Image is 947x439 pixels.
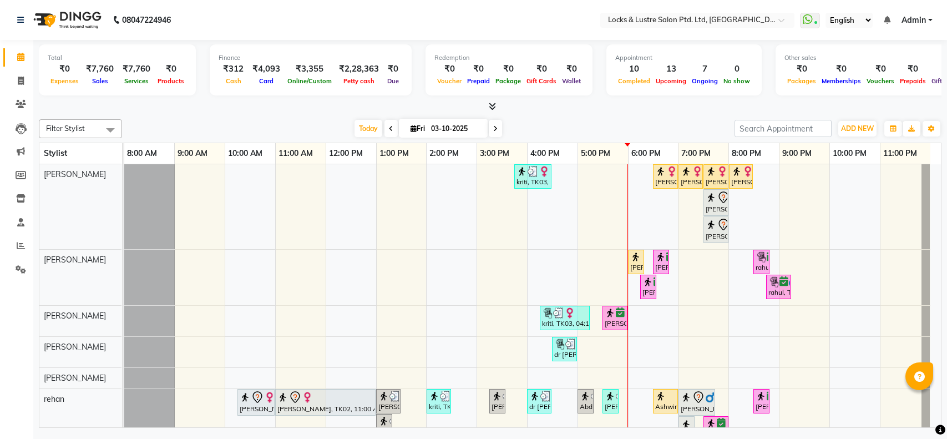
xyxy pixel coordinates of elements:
span: Voucher [434,77,464,85]
div: [PERSON_NAME], TK06, 01:00 PM-01:30 PM, MEN [PERSON_NAME] Touch up [377,391,399,412]
span: Vouchers [864,77,897,85]
a: 11:00 PM [880,145,920,162]
div: [PERSON_NAME], TK15, 07:30 PM-08:00 PM, WOMEN Essentail Wax - WOMEN Under Arms [705,166,727,187]
div: [PERSON_NAME], TK17, 07:30 PM-08:00 PM, New WOMENS BLOWDRY [705,418,727,439]
div: Finance [219,53,403,63]
span: [PERSON_NAME] [44,373,106,383]
div: ₹0 [524,63,559,75]
span: [PERSON_NAME] [44,255,106,265]
img: logo [28,4,104,36]
span: Filter Stylist [46,124,85,133]
div: kriti, TK03, 03:45 PM-04:30 PM, 999 WAXING FH/UA/HL [515,166,550,187]
div: [PERSON_NAME], TK12, 07:30 PM-08:00 PM, Manicure Fast & Fabulous [705,191,727,214]
div: ₹0 [897,63,929,75]
div: 7 [689,63,721,75]
span: Cash [223,77,244,85]
div: ₹0 [864,63,897,75]
div: dr [PERSON_NAME], TK05, 04:00 PM-04:30 PM, olaplex package price [528,391,550,412]
span: Services [121,77,151,85]
div: [PERSON_NAME], TK10, 08:30 PM-08:45 PM, 99 Mens haircut - ABSOLUTE [754,391,768,412]
div: ₹0 [48,63,82,75]
div: 13 [653,63,689,75]
div: Abdur, TK14, 05:00 PM-05:15 PM, 99 Mens haircut - ABSOLUTE [579,391,592,412]
a: 2:00 PM [427,145,462,162]
div: ₹0 [434,63,464,75]
span: Gift Cards [524,77,559,85]
div: [PERSON_NAME], TK13, 06:00 PM-06:15 PM, 99 Mens haircut - ABSOLUTE [629,251,643,273]
a: 8:00 PM [729,145,764,162]
div: ₹0 [819,63,864,75]
span: Sales [89,77,111,85]
button: ADD NEW [838,121,877,137]
div: rahul, TK01, 08:45 PM-09:15 PM, BEARDO SERVICE [767,276,790,297]
span: Prepaid [464,77,493,85]
span: Packages [784,77,819,85]
a: 12:00 PM [326,145,366,162]
a: 8:00 AM [124,145,160,162]
div: ₹3,355 [285,63,335,75]
div: ₹0 [559,63,584,75]
div: [PERSON_NAME], TK02, 10:15 AM-11:00 AM, root touchup package [239,391,274,414]
div: ₹0 [784,63,819,75]
div: ₹0 [464,63,493,75]
div: ₹0 [383,63,403,75]
span: [PERSON_NAME] [44,311,106,321]
div: ₹7,760 [82,63,118,75]
div: kriti, TK03, 04:15 PM-05:15 PM, PROMO 199 - Gel Polish,New GEL POLISH REMOVAL HANDS / FEET [541,307,589,329]
div: [PERSON_NAME], TK13, 06:15 PM-06:30 PM, 99 Mens haircut - ABSOLUTE [641,276,655,297]
b: 08047224946 [122,4,171,36]
div: [PERSON_NAME], TK15, 07:00 PM-07:30 PM, FRONT & BACK POLISHING - [PERSON_NAME]'S [680,166,702,187]
span: [PERSON_NAME] [44,342,106,352]
div: [PERSON_NAME], TK08, 05:30 PM-05:45 PM, 99 Mens haircut - ABSOLUTE [604,391,617,412]
div: rahul, TK01, 08:30 PM-08:45 PM, 99 Mens haircut - ABSOLUTE [754,251,768,273]
span: No show [721,77,753,85]
div: [PERSON_NAME], TK13, 06:30 PM-06:45 PM, 99 Mens haircut - ABSOLUTE [654,251,668,273]
div: ₹0 [493,63,524,75]
div: ₹0 [155,63,187,75]
div: [PERSON_NAME], TK09, 05:30 PM-06:00 PM, PROMO 199 - Gel Polish [604,307,626,329]
a: 10:00 PM [830,145,869,162]
span: Online/Custom [285,77,335,85]
div: 0 [721,63,753,75]
a: 6:00 PM [629,145,664,162]
div: [PERSON_NAME], TK12, 07:30 PM-08:00 PM, PROMO 199 - Gel Polish [705,218,727,241]
div: ₹2,28,363 [335,63,383,75]
a: 10:00 AM [225,145,265,162]
span: Expenses [48,77,82,85]
a: 7:00 PM [678,145,713,162]
div: ₹4,093 [248,63,285,75]
div: ₹312 [219,63,248,75]
span: Prepaids [897,77,929,85]
input: 2025-10-03 [428,120,483,137]
span: Products [155,77,187,85]
span: rehan [44,394,64,404]
span: Admin [902,14,926,26]
a: 11:00 AM [276,145,316,162]
div: Ashwini, TK16, 06:30 PM-07:00 PM, [DEMOGRAPHIC_DATA] HAIRCUT 199 - OG [654,391,677,412]
a: 4:00 PM [528,145,563,162]
span: [PERSON_NAME] [44,169,106,179]
div: ₹7,760 [118,63,155,75]
input: Search Appointment [735,120,832,137]
span: Today [355,120,382,137]
div: [PERSON_NAME], TK11, 07:00 PM-07:45 PM, MEN Global Colour [680,391,714,414]
div: Total [48,53,187,63]
span: Package [493,77,524,85]
div: dr [PERSON_NAME], TK05, 04:30 PM-05:00 PM, Pedicure Dazzling DTan [553,339,576,360]
span: Petty cash [341,77,377,85]
div: [PERSON_NAME], TK06, 01:00 PM-01:15 PM, 99 Mens haircut - ABSOLUTE [377,416,391,437]
span: Wallet [559,77,584,85]
span: Ongoing [689,77,721,85]
a: 9:00 PM [779,145,814,162]
div: Appointment [615,53,753,63]
div: [PERSON_NAME], TK02, 11:00 AM-01:00 PM, New WOMEN HIGHLIGHTS/ BALAYAGE SHORT LENGTH [276,391,374,414]
a: 5:00 PM [578,145,613,162]
div: Redemption [434,53,584,63]
span: Completed [615,77,653,85]
iframe: chat widget [900,395,936,428]
a: 3:00 PM [477,145,512,162]
span: Upcoming [653,77,689,85]
div: kriti, TK03, 02:00 PM-02:30 PM, [DEMOGRAPHIC_DATA] HAIRCUT 199 - OG [428,391,450,412]
a: 9:00 AM [175,145,210,162]
span: Stylist [44,148,67,158]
